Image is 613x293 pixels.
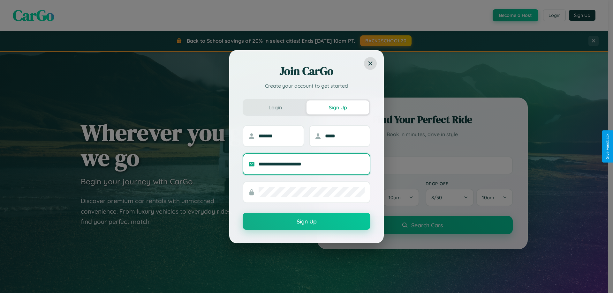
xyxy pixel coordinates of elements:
h2: Join CarGo [243,63,370,79]
button: Sign Up [306,100,369,114]
div: Give Feedback [605,134,610,159]
button: Sign Up [243,213,370,230]
p: Create your account to get started [243,82,370,90]
button: Login [244,100,306,114]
